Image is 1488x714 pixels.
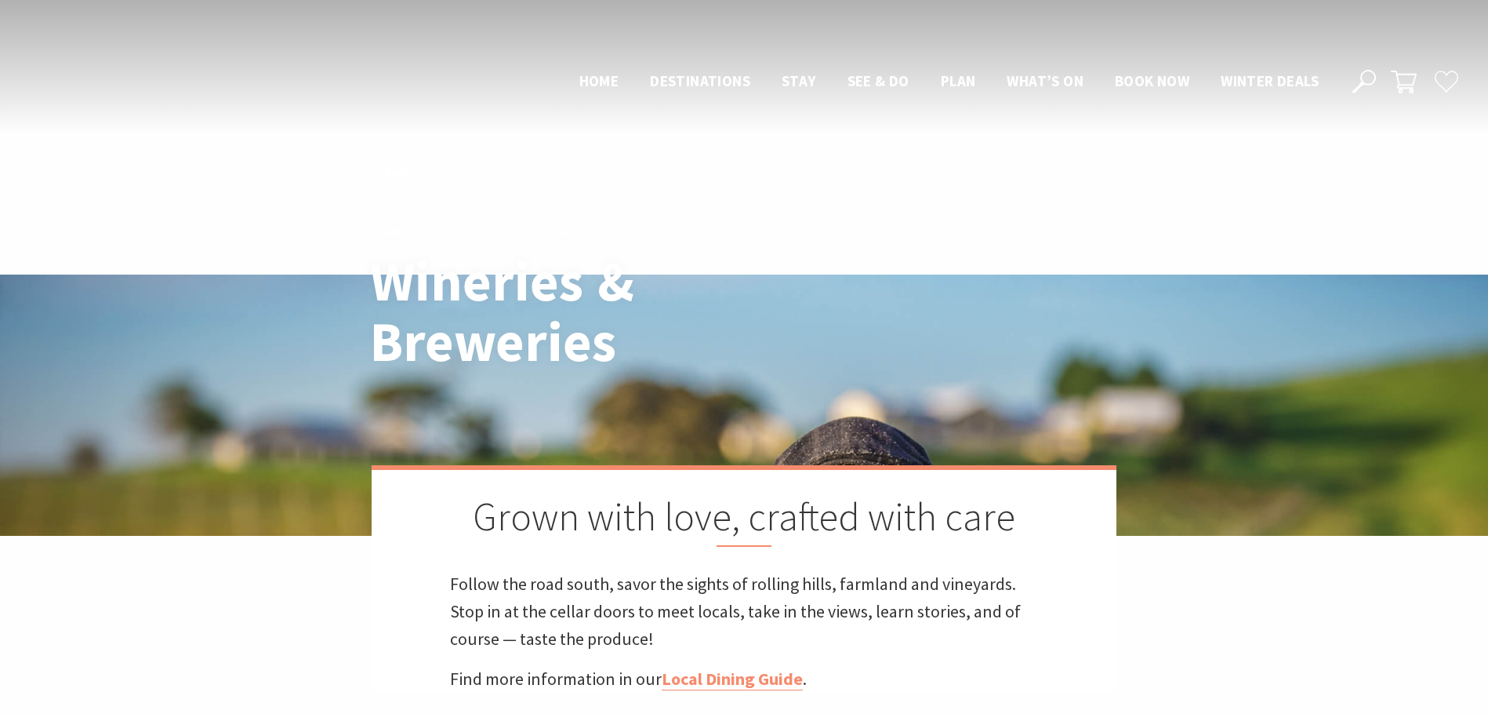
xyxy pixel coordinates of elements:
nav: Main Menu [564,69,1334,95]
p: Find more information in our . [450,665,1038,693]
span: Winter Deals [1221,71,1319,90]
span: Destinations [650,71,750,90]
span: See & Do [847,71,909,90]
a: Eat & Drink [502,224,573,242]
a: Local Dining Guide [662,668,803,690]
span: What’s On [1007,71,1083,90]
a: Home [370,224,404,242]
h1: Wineries & Breweries [370,251,813,372]
p: Follow the road south, savor the sights of rolling hills, farmland and vineyards. Stop in at the ... [450,570,1038,654]
span: Stay [782,71,816,90]
a: Experience [417,224,488,242]
span: Home [579,71,619,90]
span: Plan [941,71,976,90]
h2: Grown with love, crafted with care [450,494,1038,547]
li: Wineries & Breweries [589,223,721,243]
span: Book now [1115,71,1189,90]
